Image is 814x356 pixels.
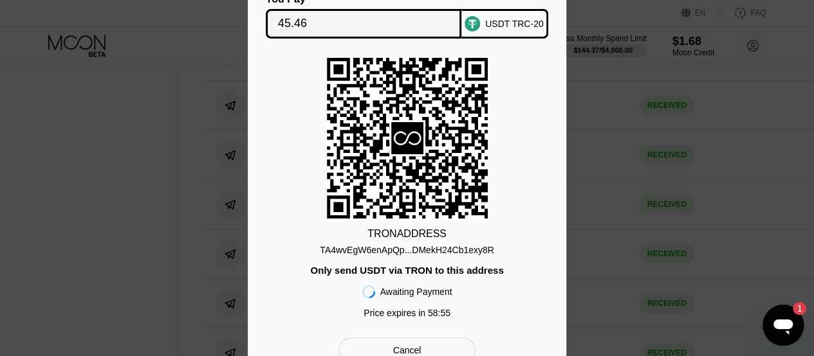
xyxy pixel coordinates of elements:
div: Only send USDT via TRON to this address [310,265,503,276]
div: TA4wvEgW6enApQp...DMekH24Cb1exy8R [320,240,494,255]
div: USDT TRC-20 [485,19,544,29]
span: 58 : 55 [428,308,450,318]
div: Cancel [393,344,421,356]
div: Awaiting Payment [380,287,452,297]
div: TRON ADDRESS [367,228,447,240]
iframe: Button to launch messaging window, 1 unread message [763,305,804,346]
iframe: Number of unread messages [781,302,806,315]
div: Price expires in [364,308,450,318]
div: TA4wvEgW6enApQp...DMekH24Cb1exy8R [320,245,494,255]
